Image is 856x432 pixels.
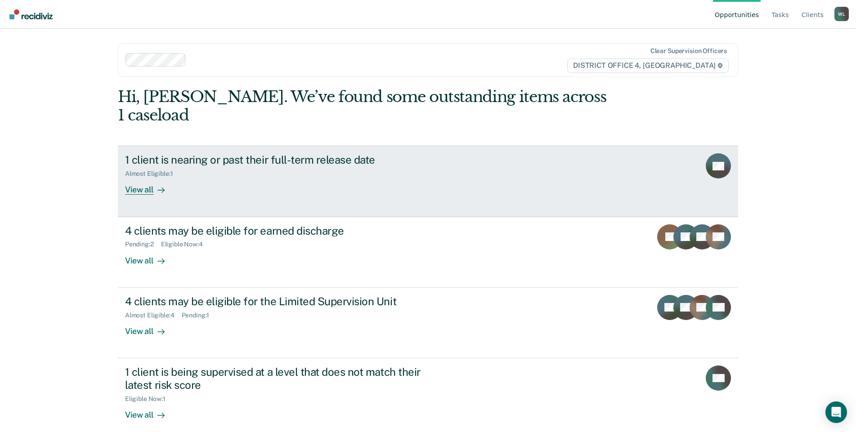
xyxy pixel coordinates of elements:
[125,402,175,420] div: View all
[650,47,727,55] div: Clear supervision officers
[834,7,849,21] button: Profile dropdown button
[567,58,729,73] span: DISTRICT OFFICE 4, [GEOGRAPHIC_DATA]
[161,240,210,248] div: Eligible Now : 4
[118,88,614,125] div: Hi, [PERSON_NAME]. We’ve found some outstanding items across 1 caseload
[125,224,441,237] div: 4 clients may be eligible for earned discharge
[118,288,738,358] a: 4 clients may be eligible for the Limited Supervision UnitAlmost Eligible:4Pending:1View all
[182,312,217,319] div: Pending : 1
[834,7,849,21] div: W L
[125,319,175,336] div: View all
[125,312,182,319] div: Almost Eligible : 4
[125,248,175,266] div: View all
[118,146,738,217] a: 1 client is nearing or past their full-term release dateAlmost Eligible:1View all
[125,395,173,403] div: Eligible Now : 1
[125,153,441,166] div: 1 client is nearing or past their full-term release date
[825,401,847,423] div: Open Intercom Messenger
[9,9,53,19] img: Recidiviz
[125,365,441,392] div: 1 client is being supervised at a level that does not match their latest risk score
[118,217,738,288] a: 4 clients may be eligible for earned dischargePending:2Eligible Now:4View all
[125,240,161,248] div: Pending : 2
[125,178,175,195] div: View all
[125,295,441,308] div: 4 clients may be eligible for the Limited Supervision Unit
[125,170,180,178] div: Almost Eligible : 1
